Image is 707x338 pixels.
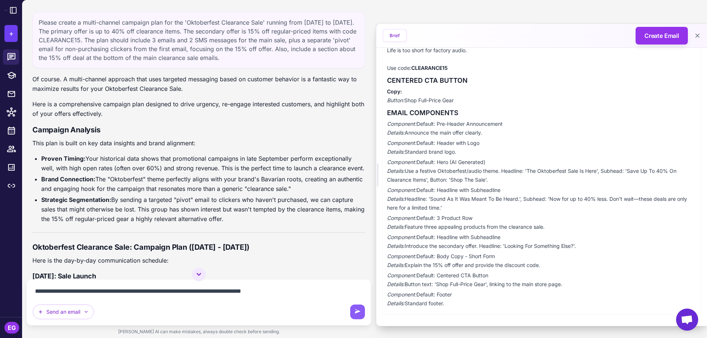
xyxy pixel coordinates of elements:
p: Here is a comprehensive campaign plan designed to drive urgency, re-engage interested customers, ... [32,99,365,118]
em: Details: [387,196,405,202]
em: Details: [387,281,405,287]
p: Here is the day-by-day communication schedule: [32,256,365,265]
div: [PERSON_NAME] AI can make mistakes, always double check before sending. [27,325,371,338]
button: Brief [384,30,406,41]
em: Component: [387,187,416,193]
p: Default: Body Copy - Short Form Explain the 15% off offer and provide the discount code. [387,252,696,270]
li: Your historical data shows that promotional campaigns in late September perform exceptionally wel... [41,154,365,173]
strong: CLEARANCE15 [411,65,448,71]
p: Of course. A multi-channel approach that uses targeted messaging based on customer behavior is a ... [32,74,365,93]
p: Default: Header with Logo Standard brand logo. [387,139,696,156]
em: Component: [387,253,416,259]
h3: EMAIL COMPONENTS [387,108,696,118]
div: Please create a multi-channel campaign plan for the 'Oktoberfest Clearance Sale' running from [DA... [32,12,365,68]
p: This plan is built on key data insights and brand alignment: [32,138,365,148]
p: Default: Hero (AI Generated) Use a festive Oktoberfest/audio theme. Headline: 'The Oktoberfest Sa... [387,158,696,184]
em: Component: [387,121,416,127]
p: Default: 3 Product Row Feature three appealing products from the clearance sale. [387,214,696,231]
strong: Brand Connection: [41,175,95,183]
em: Details: [387,149,405,155]
button: + [4,25,18,42]
li: The "Oktoberfest" theme perfectly aligns with your brand's Bavarian roots, creating an authentic ... [41,174,365,193]
div: EG [4,322,19,334]
em: Component: [387,159,416,165]
p: Default: Headline with Subheadline Introduce the secondary offer. Headline: 'Looking For Somethin... [387,233,696,250]
strong: Oktoberfest Clearance Sale: Campaign Plan ([DATE] - [DATE]) [32,243,250,252]
strong: Copy: [387,88,402,95]
em: Component: [387,272,416,278]
span: + [9,28,14,39]
p: Default: Headline with Subheadline Headline: 'Sound As It Was Meant To Be Heard.', Subhead: 'Now ... [387,186,696,212]
em: Component: [387,234,416,240]
p: Shop Full-Price Gear [387,87,696,105]
span: Create Email [644,31,679,40]
p: Default: Footer Standard footer. [387,290,696,308]
em: Details: [387,262,405,268]
button: Create Email [636,27,688,45]
p: Default: Centered CTA Button Button text: 'Shop Full-Price Gear', linking to the main store page. [387,271,696,289]
li: By sending a targeted "pivot" email to clickers who haven't purchased, we can capture sales that ... [41,195,365,224]
p: Default: Pre-Header Announcement Announce the main offer clearly. [387,120,696,137]
strong: [DATE]: Sale Launch [32,272,96,280]
strong: Campaign Analysis [32,125,101,134]
strong: Proven Timing: [41,155,85,162]
div: Open chat [676,309,698,331]
h3: CENTERED CTA BUTTON [387,75,696,86]
button: Send an email [33,305,94,319]
em: Details: [387,224,405,230]
em: Component: [387,291,416,298]
em: Button: [387,97,404,103]
em: Details: [387,168,405,174]
strong: Strategic Segmentation: [41,196,111,203]
em: Component: [387,215,416,221]
em: Component: [387,140,416,146]
em: Details: [387,300,405,306]
em: Details: [387,129,405,136]
em: Details: [387,243,405,249]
